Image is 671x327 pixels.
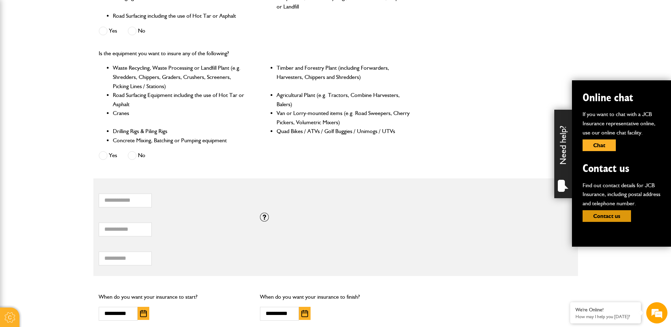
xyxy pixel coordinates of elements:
[583,110,660,137] p: If you want to chat with a JCB Insurance representative online, use our online chat facility.
[113,11,247,21] li: Road Surfacing including the use of Hot Tar or Asphalt
[277,63,411,91] li: Timber and Forestry Plant (including Forwarders, Harvesters, Chippers and Shredders)
[140,310,147,317] img: Choose date
[128,27,145,35] label: No
[113,109,247,127] li: Cranes
[113,91,247,109] li: Road Surfacing Equipment including the use of Hot Tar or Asphalt
[9,107,129,123] input: Enter your phone number
[583,139,616,151] button: Chat
[260,292,411,302] p: When do you want your insurance to finish?
[575,307,636,313] div: We're Online!
[113,63,247,91] li: Waste Recycling, Waste Processing or Landfill Plant (e.g. Shredders, Chippers, Graders, Crushers,...
[583,162,660,175] h2: Contact us
[301,310,308,317] img: Choose date
[277,127,411,136] li: Quad Bikes / ATVs / Golf Buggies / Unimogs / UTVs
[96,218,128,228] em: Start Chat
[99,151,117,160] label: Yes
[99,27,117,35] label: Yes
[9,65,129,81] input: Enter your last name
[99,49,411,58] p: Is the equipment you want to insure any of the following?
[116,4,133,21] div: Minimize live chat window
[37,40,119,49] div: Chat with us now
[583,210,631,222] button: Contact us
[554,110,572,198] div: Need help?
[113,127,247,136] li: Drilling Rigs & Piling Rigs
[99,292,250,302] p: When do you want your insurance to start?
[575,314,636,319] p: How may I help you today?
[12,39,30,49] img: d_20077148190_company_1631870298795_20077148190
[277,109,411,127] li: Van or Lorry-mounted items (e.g. Road Sweepers, Cherry Pickers, Volumetric Mixers)
[9,128,129,212] textarea: Type your message and hit 'Enter'
[113,136,247,145] li: Concrete Mixing, Batching or Pumping equipment
[128,151,145,160] label: No
[9,86,129,102] input: Enter your email address
[277,91,411,109] li: Agricultural Plant (e.g. Tractors, Combine Harvesters, Balers)
[583,181,660,208] p: Find out contact details for JCB Insurance, including postal address and telephone number.
[583,91,660,104] h2: Online chat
